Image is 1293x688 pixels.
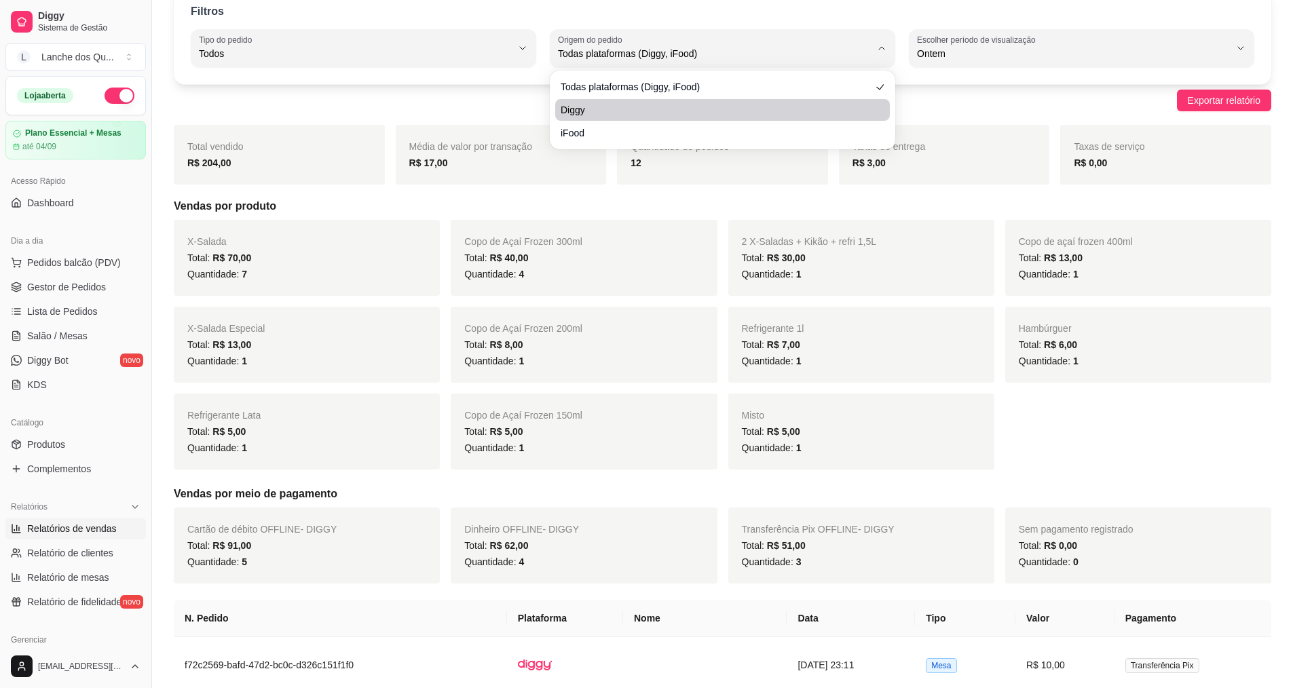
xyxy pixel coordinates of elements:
button: Select a team [5,43,146,71]
span: Total: [464,540,528,551]
span: Quantidade: [187,356,247,366]
span: Hambúrguer [1019,323,1072,334]
article: Plano Essencial + Mesas [25,128,121,138]
span: Total: [742,339,800,350]
span: 1 [242,356,247,366]
span: Lista de Pedidos [27,305,98,318]
span: [EMAIL_ADDRESS][DOMAIN_NAME] [38,661,124,672]
span: 2 X-Saladas + Kikão + refri 1,5L [742,236,876,247]
span: 4 [519,556,524,567]
span: Complementos [27,462,91,476]
span: Diggy Bot [27,353,69,367]
strong: R$ 204,00 [187,157,231,168]
span: Refrigerante Lata [187,410,261,421]
span: Misto [742,410,764,421]
span: 1 [796,356,802,366]
span: Exportar relatório [1188,93,1260,108]
div: Catálogo [5,412,146,434]
h5: Vendas por meio de pagamento [174,486,1271,502]
span: Total: [464,252,528,263]
span: 1 [519,442,524,453]
span: R$ 5,00 [490,426,523,437]
h5: Vendas por produto [174,198,1271,214]
th: Tipo [915,600,1015,637]
span: Quantidade: [464,269,524,280]
span: Copo de Açaí Frozen 200ml [464,323,582,334]
span: Transferência Pix OFFLINE - DIGGY [742,524,895,535]
span: Dashboard [27,196,74,210]
span: Relatório de mesas [27,571,109,584]
span: Quantidade: [742,556,802,567]
span: Total: [187,339,251,350]
th: Nome [623,600,787,637]
span: X-Salada [187,236,227,247]
div: Gerenciar [5,629,146,651]
span: Dinheiro OFFLINE - DIGGY [464,524,579,535]
span: R$ 8,00 [490,339,523,350]
strong: R$ 0,00 [1074,157,1107,168]
th: Data [787,600,915,637]
span: Pedidos balcão (PDV) [27,256,121,269]
span: Total: [742,426,800,437]
span: Transferência Pix [1125,658,1199,673]
span: Total: [742,252,806,263]
span: Total: [1019,252,1083,263]
p: Filtros [191,3,224,20]
span: 1 [796,442,802,453]
span: R$ 51,00 [767,540,806,551]
span: Quantidade: [1019,356,1079,366]
span: Refrigerante 1l [742,323,804,334]
span: Todos [199,47,512,60]
span: 1 [1073,356,1079,366]
div: Acesso Rápido [5,170,146,192]
span: R$ 5,00 [767,426,800,437]
span: Total vendido [187,141,244,152]
span: Total: [187,540,251,551]
span: 0 [1073,556,1079,567]
article: até 04/09 [22,141,56,152]
span: 3 [796,556,802,567]
span: Diggy [38,10,140,22]
span: Quantidade: [1019,556,1079,567]
span: Total: [1019,339,1077,350]
span: Copo de açaí frozen 400ml [1019,236,1133,247]
div: Dia a dia [5,230,146,252]
span: R$ 13,00 [1044,252,1083,263]
div: Lanche dos Qu ... [41,50,114,64]
span: Total: [464,339,523,350]
span: KDS [27,378,47,391]
span: 1 [796,269,802,280]
span: 4 [519,269,524,280]
span: R$ 5,00 [212,426,246,437]
label: Origem do pedido [558,34,626,45]
span: 1 [519,356,524,366]
span: Quantidade: [187,556,247,567]
span: Quantidade: [464,556,524,567]
span: Quantidade: [742,269,802,280]
th: Pagamento [1114,600,1271,637]
span: Sistema de Gestão [38,22,140,33]
span: Quantidade: [742,442,802,453]
span: R$ 62,00 [490,540,529,551]
th: Valor [1015,600,1114,637]
span: Total: [1019,540,1077,551]
span: Gestor de Pedidos [27,280,106,294]
span: R$ 70,00 [212,252,251,263]
span: Taxas de serviço [1074,141,1144,152]
span: Total: [187,426,246,437]
span: Mesa [926,658,956,673]
th: Plataforma [507,600,623,637]
span: Total: [464,426,523,437]
span: Sem pagamento registrado [1019,524,1133,535]
span: Copo de Açaí Frozen 300ml [464,236,582,247]
span: Média de valor por transação [409,141,532,152]
span: R$ 6,00 [1044,339,1077,350]
strong: R$ 17,00 [409,157,448,168]
span: R$ 40,00 [490,252,529,263]
span: 1 [1073,269,1079,280]
span: 7 [242,269,247,280]
strong: 12 [631,157,641,168]
strong: R$ 3,00 [852,157,886,168]
span: Copo de Açaí Frozen 150ml [464,410,582,421]
label: Tipo do pedido [199,34,257,45]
